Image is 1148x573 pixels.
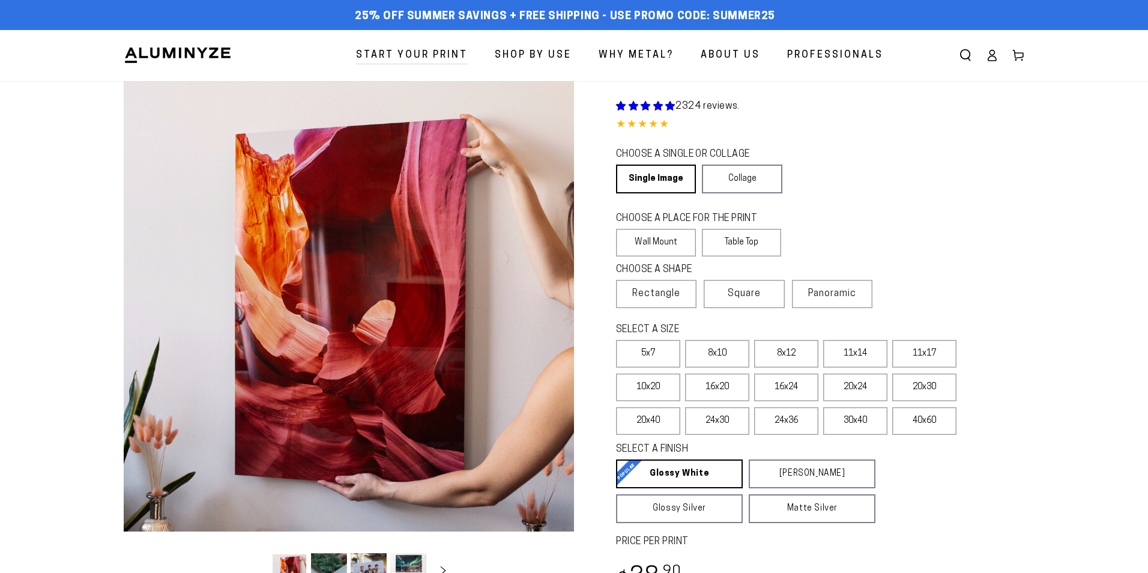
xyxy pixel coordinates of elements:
span: Start Your Print [356,47,468,64]
label: 8x12 [754,340,818,368]
span: Panoramic [808,289,856,299]
div: 4.85 out of 5.0 stars [616,117,1024,134]
span: 25% off Summer Savings + Free Shipping - Use Promo Code: SUMMER25 [355,10,775,23]
a: Matte Silver [749,494,875,523]
label: 8x10 [685,340,749,368]
label: 20x24 [823,374,887,401]
label: 16x20 [685,374,749,401]
span: Why Metal? [599,47,674,64]
span: Square [728,286,761,301]
label: 24x30 [685,407,749,435]
img: Aluminyze [124,46,232,64]
label: Table Top [702,229,782,256]
summary: Search our site [952,42,979,68]
a: Start Your Print [347,40,477,71]
a: Collage [702,165,782,193]
label: 40x60 [892,407,956,435]
label: 11x14 [823,340,887,368]
label: 5x7 [616,340,680,368]
a: Glossy Silver [616,494,743,523]
label: 20x30 [892,374,956,401]
label: PRICE PER PRINT [616,535,1024,549]
label: Wall Mount [616,229,696,256]
label: 10x20 [616,374,680,401]
legend: CHOOSE A SINGLE OR COLLAGE [616,148,771,162]
span: Shop By Use [495,47,572,64]
label: 30x40 [823,407,887,435]
a: About Us [692,40,769,71]
a: [PERSON_NAME] [749,459,875,488]
label: 20x40 [616,407,680,435]
a: Single Image [616,165,696,193]
label: 16x24 [754,374,818,401]
a: Glossy White [616,459,743,488]
a: Shop By Use [486,40,581,71]
span: Professionals [787,47,883,64]
span: Rectangle [632,286,680,301]
label: 24x36 [754,407,818,435]
legend: SELECT A FINISH [616,443,847,456]
span: About Us [701,47,760,64]
legend: SELECT A SIZE [616,323,856,337]
a: Why Metal? [590,40,683,71]
a: Professionals [778,40,892,71]
legend: CHOOSE A SHAPE [616,263,772,277]
legend: CHOOSE A PLACE FOR THE PRINT [616,212,770,226]
label: 11x17 [892,340,956,368]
